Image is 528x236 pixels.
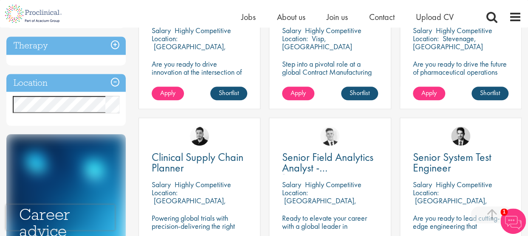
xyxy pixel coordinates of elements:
p: Visp, [GEOGRAPHIC_DATA] [282,34,352,51]
a: Contact [369,11,395,22]
h3: Therapy [6,37,126,55]
span: Clinical Supply Chain Planner [152,150,243,175]
a: Jobs [241,11,256,22]
p: Highly Competitive [436,180,492,189]
p: Are you ready to drive the future of pharmaceutical operations from behind the scenes? Looking to... [413,60,508,100]
span: Salary [152,180,171,189]
a: Shortlist [341,87,378,100]
span: Apply [160,88,175,97]
span: Salary [413,25,432,35]
span: Location: [152,188,178,197]
a: Upload CV [416,11,454,22]
a: Apply [282,87,314,100]
p: [GEOGRAPHIC_DATA], [GEOGRAPHIC_DATA] [152,42,226,59]
span: Apply [421,88,437,97]
p: Highly Competitive [175,180,231,189]
a: Senior Field Analytics Analyst - [GEOGRAPHIC_DATA] and [GEOGRAPHIC_DATA] [282,152,378,173]
p: [GEOGRAPHIC_DATA], [GEOGRAPHIC_DATA] [413,196,487,214]
a: Senior System Test Engineer [413,152,508,173]
span: Salary [282,25,301,35]
span: Location: [282,188,308,197]
p: Highly Competitive [305,25,361,35]
span: Senior System Test Engineer [413,150,491,175]
p: [GEOGRAPHIC_DATA], [GEOGRAPHIC_DATA] [282,196,356,214]
img: Thomas Wenig [451,126,470,146]
a: Apply [152,87,184,100]
span: Location: [152,34,178,43]
a: Shortlist [472,87,508,100]
span: Location: [282,34,308,43]
img: Nicolas Daniel [320,126,339,146]
span: Location: [413,34,439,43]
p: Are you ready to drive innovation at the intersection of technology and healthcare, transforming ... [152,60,247,108]
img: Anderson Maldonado [190,126,209,146]
p: Highly Competitive [436,25,492,35]
span: Salary [282,180,301,189]
a: About us [277,11,305,22]
img: Chatbot [500,208,526,234]
span: 1 [500,208,508,216]
a: Shortlist [210,87,247,100]
p: Stevenage, [GEOGRAPHIC_DATA] [413,34,483,51]
span: Salary [413,180,432,189]
span: Location: [413,188,439,197]
span: Apply [291,88,306,97]
iframe: reCAPTCHA [6,205,115,230]
p: Highly Competitive [305,180,361,189]
h3: Location [6,74,126,92]
a: Join us [327,11,348,22]
a: Apply [413,87,445,100]
p: Highly Competitive [175,25,231,35]
p: [GEOGRAPHIC_DATA], [GEOGRAPHIC_DATA] [152,196,226,214]
p: Step into a pivotal role at a global Contract Manufacturing Organisation and help shape the futur... [282,60,378,100]
span: Salary [152,25,171,35]
a: Clinical Supply Chain Planner [152,152,247,173]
